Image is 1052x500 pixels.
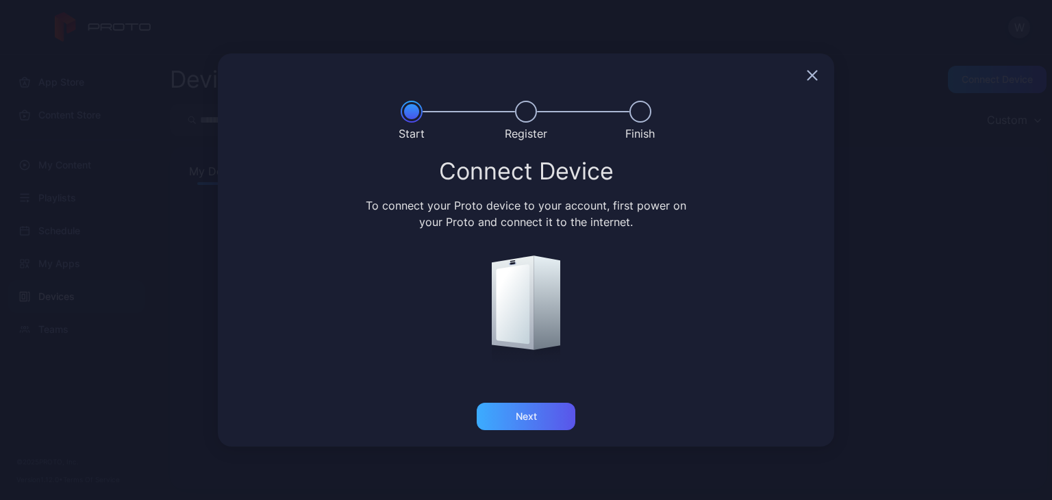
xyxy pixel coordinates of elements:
div: Finish [625,125,655,142]
div: Start [399,125,425,142]
button: Next [477,403,575,430]
div: To connect your Proto device to your account, first power on your Proto and connect it to the int... [364,197,689,230]
div: Connect Device [234,159,818,184]
div: Next [516,411,537,422]
div: Register [505,125,547,142]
